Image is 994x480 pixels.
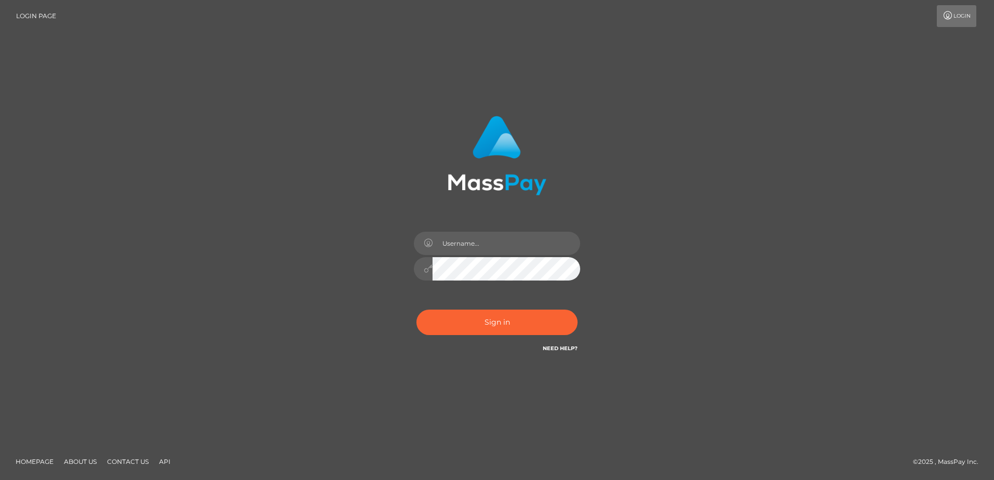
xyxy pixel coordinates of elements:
input: Username... [433,232,580,255]
img: MassPay Login [448,116,546,195]
a: About Us [60,454,101,470]
a: Contact Us [103,454,153,470]
a: Need Help? [543,345,578,352]
a: Login Page [16,5,56,27]
a: API [155,454,175,470]
a: Homepage [11,454,58,470]
a: Login [937,5,976,27]
button: Sign in [416,310,578,335]
div: © 2025 , MassPay Inc. [913,456,986,468]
